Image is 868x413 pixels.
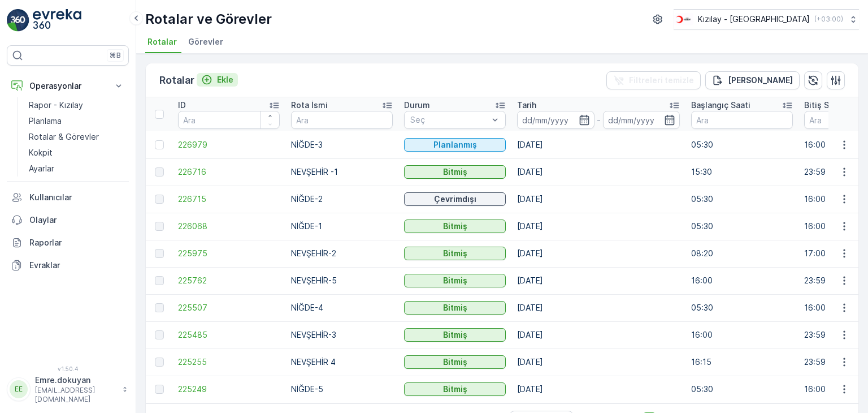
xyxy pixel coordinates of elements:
[291,248,393,259] p: NEVŞEHİR-2
[691,139,793,150] p: 05:30
[24,129,129,145] a: Rotalar & Görevler
[24,97,129,113] a: Rapor - Kızılay
[291,275,393,286] p: NEVŞEHİR-5
[29,237,124,248] p: Raporlar
[178,356,280,368] a: 225255
[291,193,393,205] p: NİĞDE-2
[404,328,506,342] button: Bitmiş
[110,51,121,60] p: ⌘B
[517,100,536,111] p: Tarih
[291,384,393,395] p: NİĞDE-5
[404,355,506,369] button: Bitmiş
[155,358,164,367] div: Toggle Row Selected
[511,240,685,267] td: [DATE]
[35,375,116,386] p: Emre.dokuyan
[178,139,280,150] a: 226979
[606,71,701,89] button: Filtreleri temizle
[433,139,477,150] p: Planlanmış
[804,100,844,111] p: Bitiş Saati
[511,186,685,213] td: [DATE]
[155,140,164,149] div: Toggle Row Selected
[29,100,83,111] p: Rapor - Kızılay
[29,192,124,203] p: Kullanıcılar
[404,301,506,315] button: Bitmiş
[291,329,393,341] p: NEVŞEHİR-3
[291,111,393,129] input: Ara
[443,221,467,232] p: Bitmiş
[691,166,793,178] p: 15:30
[434,193,476,205] p: Çevrimdışı
[443,329,467,341] p: Bitmiş
[197,73,238,87] button: Ekle
[404,274,506,287] button: Bitmiş
[24,161,129,177] a: Ayarlar
[7,9,29,32] img: logo
[443,275,467,286] p: Bitmiş
[145,10,272,28] p: Rotalar ve Görevler
[155,195,164,204] div: Toggle Row Selected
[511,213,685,240] td: [DATE]
[674,13,693,25] img: k%C4%B1z%C4%B1lay_D5CCths_t1JZB0k.png
[410,114,488,126] p: Seç
[7,75,129,97] button: Operasyonlar
[178,384,280,395] a: 225249
[7,375,129,404] button: EEEmre.dokuyan[EMAIL_ADDRESS][DOMAIN_NAME]
[29,115,62,127] p: Planlama
[29,80,106,92] p: Operasyonlar
[159,72,194,88] p: Rotalar
[7,186,129,209] a: Kullanıcılar
[511,131,685,158] td: [DATE]
[691,221,793,232] p: 05:30
[291,139,393,150] p: NİĞDE-3
[178,221,280,232] a: 226068
[404,382,506,396] button: Bitmiş
[443,384,467,395] p: Bitmiş
[728,75,793,86] p: [PERSON_NAME]
[517,111,594,129] input: dd/mm/yyyy
[291,302,393,313] p: NİĞDE-4
[155,303,164,312] div: Toggle Row Selected
[217,74,233,85] p: Ekle
[178,329,280,341] span: 225485
[155,249,164,258] div: Toggle Row Selected
[24,113,129,129] a: Planlama
[178,166,280,178] a: 226716
[291,356,393,368] p: NEVŞEHİR 4
[443,248,467,259] p: Bitmiş
[29,147,53,158] p: Kokpit
[178,248,280,259] a: 225975
[29,214,124,226] p: Olaylar
[178,275,280,286] span: 225762
[511,321,685,349] td: [DATE]
[404,165,506,179] button: Bitmiş
[674,9,859,29] button: Kızılay - [GEOGRAPHIC_DATA](+03:00)
[24,145,129,161] a: Kokpit
[29,260,124,271] p: Evraklar
[691,100,750,111] p: Başlangıç Saati
[404,247,506,260] button: Bitmiş
[178,111,280,129] input: Ara
[691,356,793,368] p: 16:15
[155,167,164,177] div: Toggle Row Selected
[603,111,680,129] input: dd/mm/yyyy
[404,100,430,111] p: Durum
[155,222,164,231] div: Toggle Row Selected
[698,14,810,25] p: Kızılay - [GEOGRAPHIC_DATA]
[29,163,54,174] p: Ayarlar
[178,193,280,205] a: 226715
[291,100,328,111] p: Rota İsmi
[404,138,506,152] button: Planlanmış
[7,231,129,254] a: Raporlar
[443,356,467,368] p: Bitmiş
[511,349,685,376] td: [DATE]
[597,113,601,127] p: -
[7,254,129,277] a: Evraklar
[443,302,467,313] p: Bitmiş
[178,302,280,313] a: 225507
[29,131,99,143] p: Rotalar & Görevler
[178,100,186,111] p: ID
